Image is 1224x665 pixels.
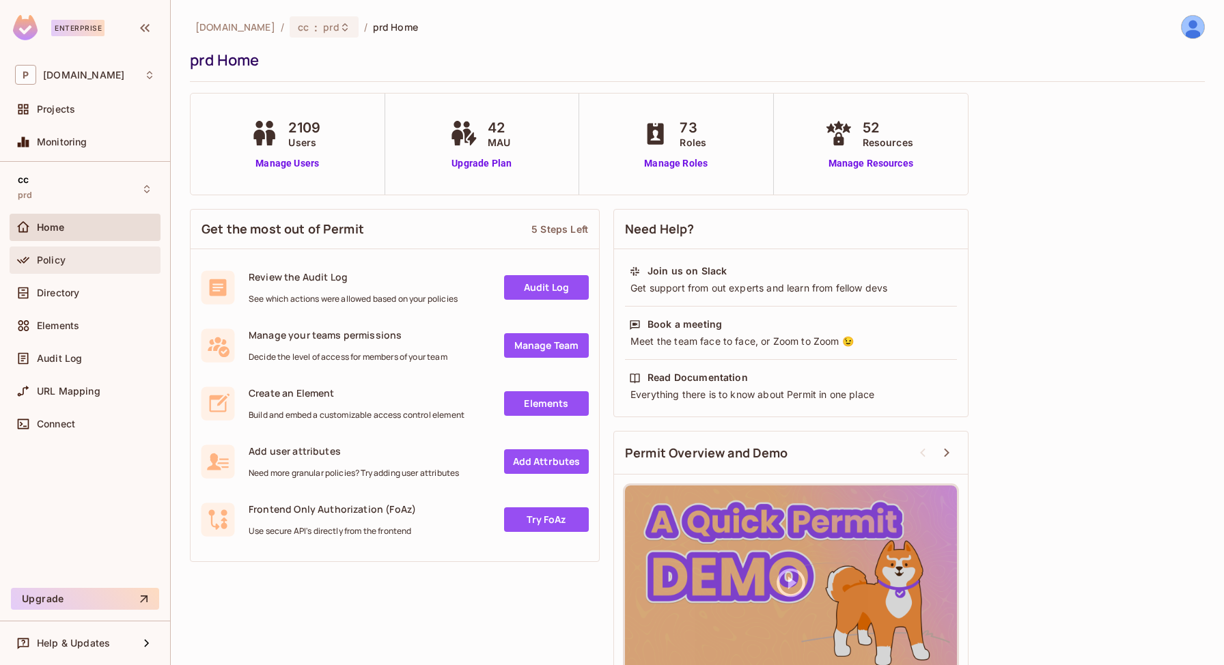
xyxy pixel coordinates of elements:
button: Upgrade [11,588,159,610]
div: Join us on Slack [648,264,727,278]
img: Luis Albarenga [1182,16,1204,38]
a: Audit Log [504,275,589,300]
span: 42 [488,117,510,138]
li: / [281,20,284,33]
span: : [314,22,318,33]
span: MAU [488,135,510,150]
span: Monitoring [37,137,87,147]
li: / [364,20,367,33]
span: URL Mapping [37,386,100,397]
div: Read Documentation [648,371,748,384]
span: 52 [863,117,913,138]
span: Get the most out of Permit [201,221,364,238]
span: Projects [37,104,75,115]
span: Home [37,222,65,233]
span: Create an Element [249,386,464,399]
div: 5 Steps Left [531,223,588,236]
a: Try FoAz [504,507,589,532]
span: Need more granular policies? Try adding user attributes [249,468,459,479]
a: Elements [504,391,589,416]
div: Book a meeting [648,317,722,331]
span: Resources [863,135,913,150]
span: Roles [680,135,706,150]
a: Add Attrbutes [504,449,589,474]
span: Decide the level of access for members of your team [249,352,447,363]
span: cc [18,174,29,185]
span: Elements [37,320,79,331]
span: Manage your teams permissions [249,328,447,341]
a: Manage Resources [822,156,920,171]
span: cc [298,20,309,33]
img: SReyMgAAAABJRU5ErkJggg== [13,15,38,40]
div: Meet the team face to face, or Zoom to Zoom 😉 [629,335,953,348]
span: Permit Overview and Demo [625,444,788,462]
span: the active workspace [195,20,275,33]
div: Enterprise [51,20,105,36]
span: Review the Audit Log [249,270,458,283]
a: Manage Team [504,333,589,358]
span: Audit Log [37,353,82,364]
div: prd Home [190,50,1198,70]
span: Add user attributes [249,444,459,457]
span: Workspace: pluto.tv [43,70,124,81]
span: P [15,65,36,85]
span: Frontend Only Authorization (FoAz) [249,503,416,515]
span: Users [288,135,320,150]
span: Connect [37,419,75,429]
span: prd [18,190,32,201]
span: See which actions were allowed based on your policies [249,294,458,305]
span: 2109 [288,117,320,138]
span: 73 [680,117,706,138]
a: Manage Users [247,156,327,171]
span: Help & Updates [37,638,110,649]
span: Need Help? [625,221,695,238]
span: Directory [37,287,79,298]
div: Get support from out experts and learn from fellow devs [629,281,953,295]
span: prd Home [373,20,418,33]
a: Upgrade Plan [447,156,517,171]
span: Policy [37,255,66,266]
a: Manage Roles [639,156,713,171]
span: Use secure API's directly from the frontend [249,526,416,537]
span: prd [323,20,339,33]
div: Everything there is to know about Permit in one place [629,388,953,401]
span: Build and embed a customizable access control element [249,410,464,421]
